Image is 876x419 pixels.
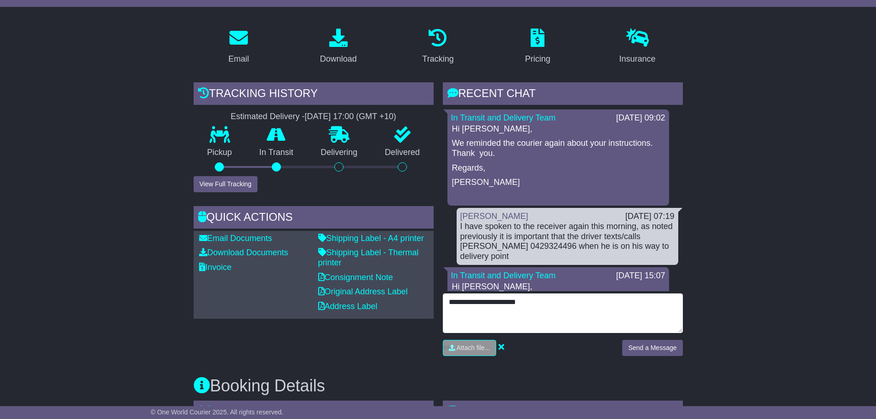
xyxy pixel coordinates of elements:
div: Insurance [619,53,656,65]
div: [DATE] 07:19 [625,212,675,222]
a: Shipping Label - A4 printer [318,234,424,243]
p: Pickup [194,148,246,158]
div: Email [228,53,249,65]
a: Download [314,25,363,69]
div: [DATE] 15:07 [616,271,665,281]
p: We reminded the courier again about your instructions. Thank you. [452,138,664,158]
p: Delivering [307,148,372,158]
a: Invoice [199,263,232,272]
a: Insurance [613,25,662,69]
div: Download [320,53,357,65]
div: Quick Actions [194,206,434,231]
a: Download Documents [199,248,288,257]
a: In Transit and Delivery Team [451,271,556,280]
span: © One World Courier 2025. All rights reserved. [151,408,284,416]
div: Tracking history [194,82,434,107]
a: Address Label [318,302,378,311]
a: Email [222,25,255,69]
a: Email Documents [199,234,272,243]
div: I have spoken to the receiver again this morning, as noted previously it is important that the dr... [460,222,675,261]
div: Tracking [422,53,453,65]
div: [DATE] 17:00 (GMT +10) [305,112,396,122]
div: RECENT CHAT [443,82,683,107]
button: Send a Message [622,340,682,356]
p: [PERSON_NAME] [452,178,664,188]
p: Hi [PERSON_NAME], [452,124,664,134]
h3: Booking Details [194,377,683,395]
a: Consignment Note [318,273,393,282]
div: Pricing [525,53,550,65]
div: Estimated Delivery - [194,112,434,122]
a: Tracking [416,25,459,69]
p: In Transit [246,148,307,158]
p: Delivered [371,148,434,158]
a: In Transit and Delivery Team [451,113,556,122]
a: Pricing [519,25,556,69]
button: View Full Tracking [194,176,258,192]
a: Shipping Label - Thermal printer [318,248,419,267]
p: Hi [PERSON_NAME], [452,282,664,292]
a: [PERSON_NAME] [460,212,528,221]
div: [DATE] 09:02 [616,113,665,123]
a: Original Address Label [318,287,408,296]
p: Regards, [452,163,664,173]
